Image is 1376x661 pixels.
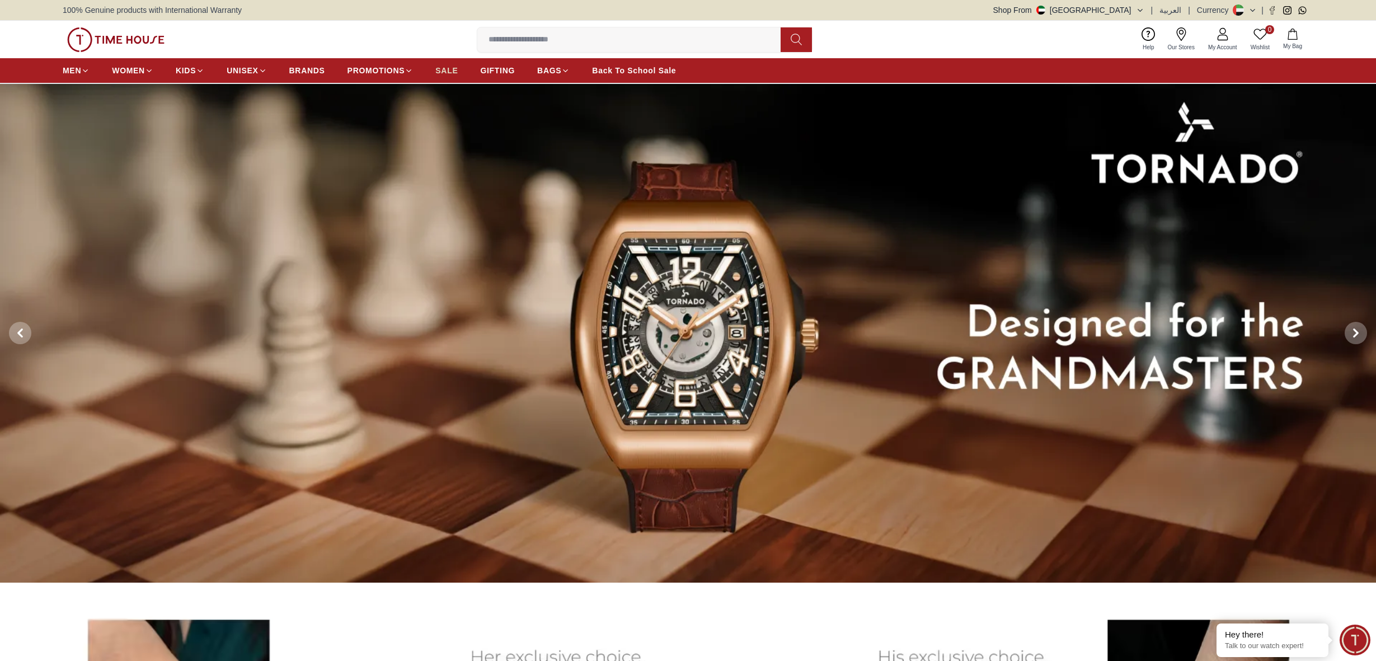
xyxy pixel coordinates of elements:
[112,65,145,76] span: WOMEN
[1204,43,1242,51] span: My Account
[63,60,90,81] a: MEN
[112,60,153,81] a: WOMEN
[1161,25,1201,54] a: Our Stores
[1279,42,1307,50] span: My Bag
[347,60,414,81] a: PROMOTIONS
[1159,4,1181,16] button: العربية
[1283,6,1292,15] a: Instagram
[537,65,561,76] span: BAGS
[1188,4,1190,16] span: |
[176,60,204,81] a: KIDS
[1298,6,1307,15] a: Whatsapp
[435,60,458,81] a: SALE
[480,60,515,81] a: GIFTING
[1163,43,1199,51] span: Our Stores
[1268,6,1276,15] a: Facebook
[63,4,242,16] span: 100% Genuine products with International Warranty
[67,27,165,52] img: ...
[1225,629,1320,640] div: Hey there!
[480,65,515,76] span: GIFTING
[63,65,81,76] span: MEN
[176,65,196,76] span: KIDS
[1036,6,1045,15] img: United Arab Emirates
[993,4,1144,16] button: Shop From[GEOGRAPHIC_DATA]
[227,65,258,76] span: UNISEX
[1151,4,1153,16] span: |
[1244,25,1276,54] a: 0Wishlist
[1261,4,1264,16] span: |
[227,60,266,81] a: UNISEX
[592,65,676,76] span: Back To School Sale
[1138,43,1159,51] span: Help
[289,65,325,76] span: BRANDS
[347,65,405,76] span: PROMOTIONS
[435,65,458,76] span: SALE
[1197,4,1233,16] div: Currency
[1340,625,1370,655] div: Chat Widget
[537,60,570,81] a: BAGS
[1246,43,1274,51] span: Wishlist
[1276,26,1309,53] button: My Bag
[1265,25,1274,34] span: 0
[1136,25,1161,54] a: Help
[1225,641,1320,651] p: Talk to our watch expert!
[592,60,676,81] a: Back To School Sale
[289,60,325,81] a: BRANDS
